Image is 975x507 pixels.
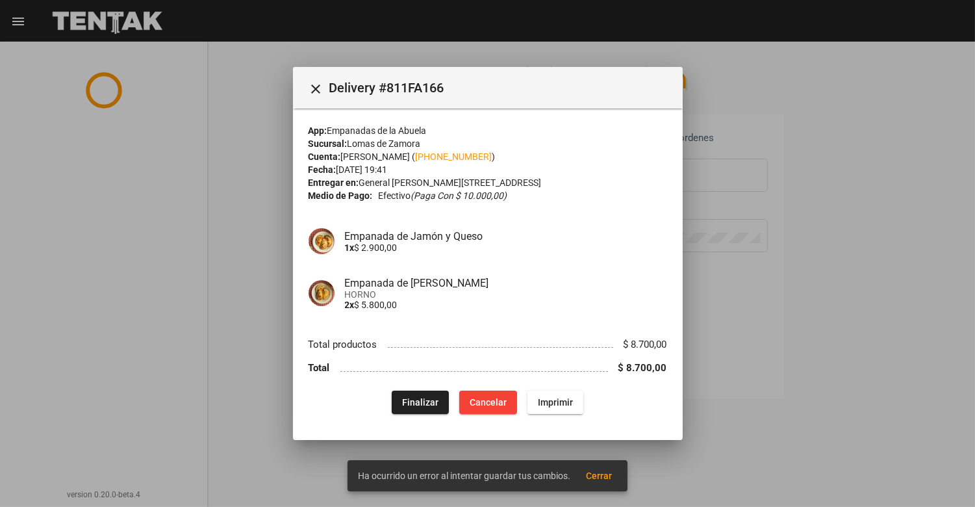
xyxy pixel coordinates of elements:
img: 72c15bfb-ac41-4ae4-a4f2-82349035ab42.jpg [309,228,335,254]
button: Cerrar [303,75,329,101]
h4: Empanada de [PERSON_NAME] [345,277,667,289]
b: 1x [345,242,355,253]
span: Efectivo [378,189,507,202]
li: Total $ 8.700,00 [309,356,667,380]
h4: Empanada de Jamón y Queso [345,230,667,242]
button: Cancelar [459,391,517,414]
span: Imprimir [538,397,573,408]
strong: Cuenta: [309,151,341,162]
li: Total productos $ 8.700,00 [309,332,667,356]
div: Empanadas de la Abuela [309,124,667,137]
i: (Paga con $ 10.000,00) [411,190,507,201]
p: $ 5.800,00 [345,300,667,310]
button: Cerrar [576,464,622,487]
div: [DATE] 19:41 [309,163,667,176]
img: f753fea7-0f09-41b3-9a9e-ddb84fc3b359.jpg [309,280,335,306]
div: General [PERSON_NAME][STREET_ADDRESS] [309,176,667,189]
a: [PHONE_NUMBER] [416,151,492,162]
span: Delivery #811FA166 [329,77,672,98]
span: Ha ocurrido un error al intentar guardar tus cambios. [358,469,570,482]
div: [PERSON_NAME] ( ) [309,150,667,163]
span: Cerrar [586,471,612,481]
strong: Entregar en: [309,177,359,188]
span: Cancelar [470,397,507,408]
b: 2x [345,300,355,310]
div: Lomas de Zamora [309,137,667,150]
span: Finalizar [402,397,438,408]
button: Imprimir [527,391,583,414]
strong: App: [309,125,327,136]
p: $ 2.900,00 [345,242,667,253]
span: HORNO [345,289,667,300]
mat-icon: Cerrar [309,81,324,97]
strong: Medio de Pago: [309,189,373,202]
strong: Sucursal: [309,138,348,149]
button: Finalizar [392,391,449,414]
strong: Fecha: [309,164,336,175]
